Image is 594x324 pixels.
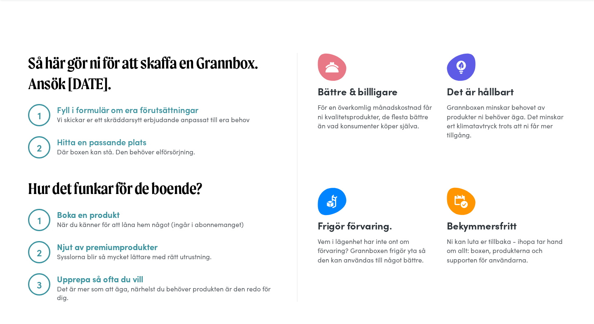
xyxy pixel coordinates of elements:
[318,102,437,130] p: För en överkomlig månadskostnad får ni kvalitetsprodukter, de flesta bättre än vad konsumenter kö...
[447,85,514,97] h2: Det är hållbart
[447,236,566,264] p: Ni kan luta er tillbaka - ihopa tar hand om allt: boxen, produkterna och supporten för användarna.
[37,247,42,257] div: 2
[38,110,41,120] div: 1
[57,273,143,284] strong: Upprepa så ofta du vill
[57,136,276,147] div: Hitta en passande plats
[57,147,276,156] div: Där boxen kan stå. Den behöver elförsörjning.
[57,284,276,302] div: Det är mer som att äga, närhelst du behöver produkten är den redo för dig.
[318,85,398,97] h2: Bättre & billligare
[57,104,276,115] div: Fyll i formulär om era förutsättningar
[57,241,158,252] strong: Njut av premiumprodukter
[37,279,42,289] div: 3
[57,208,120,220] strong: Boka en produkt
[37,142,42,152] div: 2
[28,178,276,199] h3: Hur det funkar för de boende?
[318,219,392,232] h2: Frigör förvaring.
[57,252,276,261] div: Sysslorna blir så mycket lättare med rätt utrustning.
[447,102,566,140] p: Grannboxen minskar behovet av produkter ni behöver äga. Det minskar ert klimatavtryck trots att n...
[447,219,517,232] h2: Bekymmersfritt
[57,115,276,124] div: Vi skickar er ett skräddarsytt erbjudande anpassat till era behov
[57,220,276,229] div: När du känner för att låna hem något (ingår i abonnemanget)
[28,53,276,94] h3: Så här gör ni för att skaffa en Grannbox. Ansök [DATE].
[318,236,437,264] p: Vem i lägenhet har inte ont om förvaring? Grannboxen frigör yta så den kan användas till något bä...
[38,215,41,225] div: 1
